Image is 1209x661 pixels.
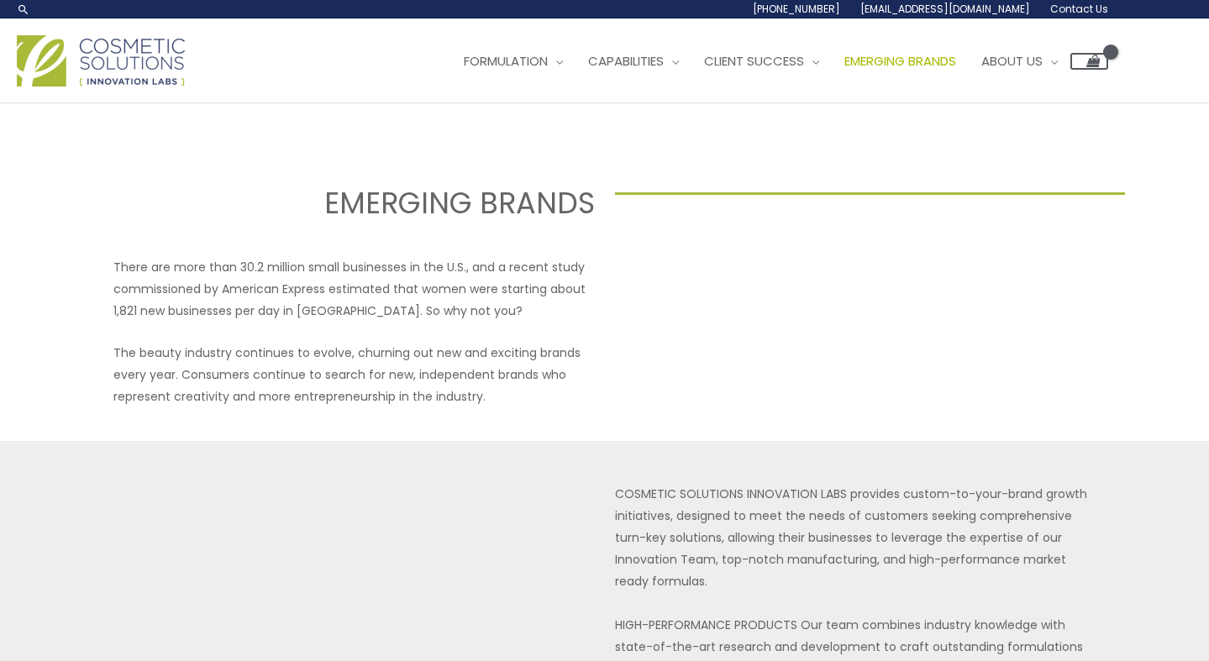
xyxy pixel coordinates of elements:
[588,52,664,70] span: Capabilities
[113,256,595,322] p: There are more than 30.2 million small businesses in the U.S., and a recent study commissioned by...
[576,36,691,87] a: Capabilities
[753,2,840,16] span: [PHONE_NUMBER]
[17,35,185,87] img: Cosmetic Solutions Logo
[969,36,1070,87] a: About Us
[704,52,804,70] span: Client Success
[691,36,832,87] a: Client Success
[860,2,1030,16] span: [EMAIL_ADDRESS][DOMAIN_NAME]
[832,36,969,87] a: Emerging Brands
[464,52,548,70] span: Formulation
[451,36,576,87] a: Formulation
[981,52,1043,70] span: About Us
[84,184,594,223] h2: EMERGING BRANDS
[113,342,595,407] p: The beauty industry continues to evolve, churning out new and exciting brands every year. Consume...
[844,52,956,70] span: Emerging Brands
[439,36,1108,87] nav: Site Navigation
[1070,53,1108,70] a: View Shopping Cart, empty
[1050,2,1108,16] span: Contact Us
[17,3,30,16] a: Search icon link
